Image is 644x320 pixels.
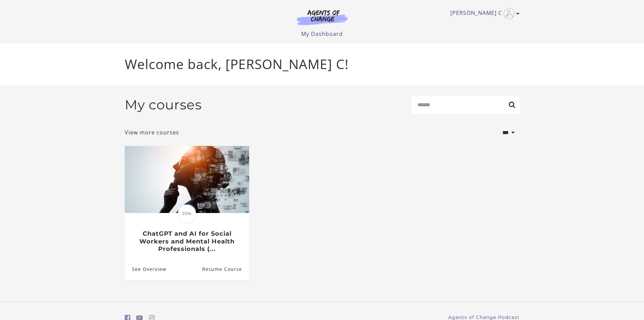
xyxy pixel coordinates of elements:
a: My Dashboard [301,30,343,38]
a: View more courses [125,128,179,136]
h3: ChatGPT and AI for Social Workers and Mental Health Professionals (... [132,230,242,253]
a: ChatGPT and AI for Social Workers and Mental Health Professionals (...: See Overview [125,258,166,280]
a: Toggle menu [450,8,516,19]
h2: My courses [125,97,202,113]
p: Welcome back, [PERSON_NAME] C! [125,54,520,74]
img: Agents of Change Logo [290,9,355,25]
span: 20% [178,205,196,223]
a: ChatGPT and AI for Social Workers and Mental Health Professionals (...: Resume Course [202,258,249,280]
